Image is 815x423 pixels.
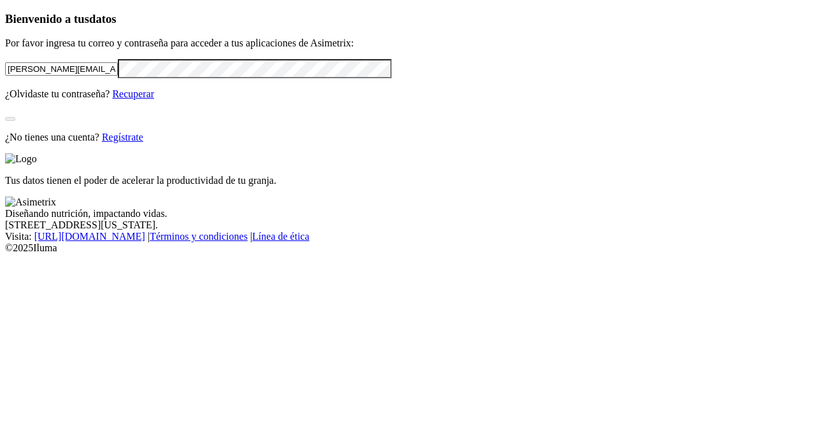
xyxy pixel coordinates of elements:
a: Términos y condiciones [150,231,248,242]
div: [STREET_ADDRESS][US_STATE]. [5,219,810,231]
input: Tu correo [5,62,118,76]
a: Línea de ética [252,231,309,242]
a: [URL][DOMAIN_NAME] [34,231,145,242]
div: Diseñando nutrición, impactando vidas. [5,208,810,219]
h3: Bienvenido a tus [5,12,810,26]
span: datos [89,12,117,25]
a: Regístrate [102,132,143,142]
p: Por favor ingresa tu correo y contraseña para acceder a tus aplicaciones de Asimetrix: [5,38,810,49]
p: ¿No tienes una cuenta? [5,132,810,143]
div: Visita : | | [5,231,810,242]
img: Logo [5,153,37,165]
img: Asimetrix [5,197,56,208]
a: Recuperar [112,88,154,99]
p: Tus datos tienen el poder de acelerar la productividad de tu granja. [5,175,810,186]
div: © 2025 Iluma [5,242,810,254]
p: ¿Olvidaste tu contraseña? [5,88,810,100]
